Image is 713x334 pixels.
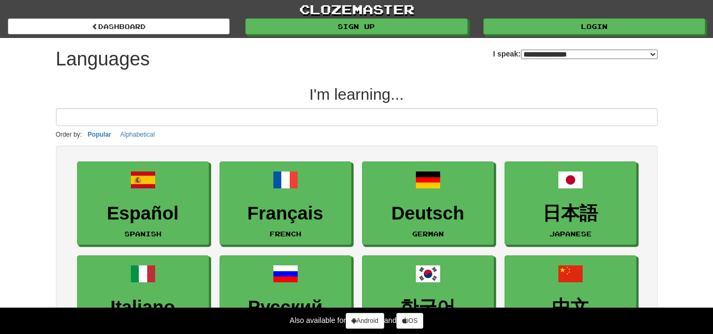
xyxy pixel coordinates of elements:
button: Popular [84,129,115,140]
select: I speak: [521,50,658,59]
small: Order by: [56,131,82,138]
a: DeutschGerman [362,161,494,245]
a: 日本語Japanese [505,161,636,245]
button: Alphabetical [117,129,158,140]
h3: 日本語 [510,203,631,224]
h3: 中文 [510,297,631,318]
h3: Italiano [83,297,203,318]
a: Sign up [245,18,467,34]
h3: Deutsch [368,203,488,224]
small: German [412,230,444,237]
h3: Español [83,203,203,224]
a: EspañolSpanish [77,161,209,245]
small: French [270,230,301,237]
a: dashboard [8,18,230,34]
small: Japanese [549,230,592,237]
h3: Français [225,203,346,224]
h3: Русский [225,297,346,318]
h3: 한국어 [368,297,488,318]
a: FrançaisFrench [220,161,351,245]
h1: Languages [56,49,150,70]
h2: I'm learning... [56,85,658,103]
a: Login [483,18,705,34]
label: I speak: [493,49,657,59]
a: iOS [396,313,423,329]
a: Android [346,313,384,329]
small: Spanish [125,230,161,237]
